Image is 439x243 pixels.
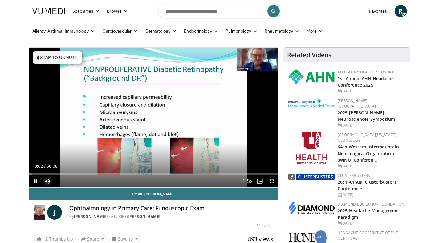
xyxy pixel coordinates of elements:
video-js: Video Player [29,48,278,188]
button: Enable picture-in-picture mode [254,175,266,187]
img: VuMedi Logo [32,8,65,14]
a: Diamond Education Foundation [338,202,404,207]
div: By FEATURING [69,214,273,219]
div: Progress Bar [29,173,278,175]
a: J [47,205,62,220]
a: [GEOGRAPHIC_DATA][US_STATE] Neurology [338,132,396,143]
h4: Ophthalmology in Primary Care: Funduscopic Exam [69,205,273,212]
img: d3be30b6-fe2b-4f13-a5b4-eba975d75fdd.png.150x105_q85_autocrop_double_scale_upscale_version-0.2.png [288,174,335,180]
a: Rheumatology [261,25,303,37]
a: 1st Annual AHN Headache Conference 2025 [338,76,394,88]
a: Endocrinology [180,25,222,37]
a: Cardiovascular [99,25,141,37]
a: Dermatology [142,25,181,37]
div: [DATE] [338,192,405,198]
button: Pause [29,175,41,187]
input: Search topics, interventions [158,4,281,18]
img: f6362829-b0a3-407d-a044-59546adfd345.png.150x105_q85_autocrop_double_scale_upscale_version-0.2.png [296,132,327,164]
a: Browse [103,5,132,17]
a: Favorites [365,5,391,17]
h4: Related Videos [287,51,331,59]
a: Email [PERSON_NAME] [29,188,278,200]
a: 2025 [PERSON_NAME] Neurosciences Symposium [338,110,395,122]
button: Fullscreen [266,175,278,187]
img: e7977282-282c-4444-820d-7cc2733560fd.jpg.150x105_q85_autocrop_double_scale_upscale_version-0.2.jpg [288,98,335,108]
a: Specialties [69,5,104,17]
a: [PERSON_NAME] [128,214,161,219]
div: [DATE] [338,163,405,169]
button: Tap to unmute [33,51,82,64]
span: 50:08 [47,164,57,169]
a: 20th Annual Clusterbusters Conference [338,179,396,191]
button: Mute [41,175,54,187]
a: 2025 Headache Management Paradigm [338,208,399,220]
span: 893 views [248,235,273,243]
button: Playback Rate [241,175,254,187]
img: Dr. Joyce Wipf [34,205,45,220]
a: Pulmonology [222,25,261,37]
div: [DATE] [338,123,405,128]
a: R [395,5,407,17]
div: [DATE] [338,221,405,226]
a: [PERSON_NAME][GEOGRAPHIC_DATA] [338,98,376,109]
a: Headache Cooperative of the Northeast [338,230,398,241]
a: More [303,25,327,37]
span: 0:02 [35,164,43,169]
a: Clusterbusters [338,173,370,178]
a: Allergy, Asthma, Immunology [29,25,99,37]
span: / [44,164,46,169]
div: [DATE] [338,88,405,94]
a: [PERSON_NAME] [74,214,107,219]
a: 64th Western Intermountain Neurological Organization (WINO) Conferen… [338,144,399,163]
span: 12 [43,236,48,242]
a: Allegheny Health Network [338,69,393,75]
img: d0406666-9e5f-4b94-941b-f1257ac5ccaf.png.150x105_q85_autocrop_double_scale_upscale_version-0.2.png [288,202,335,214]
img: 628ffacf-ddeb-4409-8647-b4d1102df243.png.150x105_q85_autocrop_double_scale_upscale_version-0.2.png [288,69,335,84]
div: [DATE] [257,223,273,229]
